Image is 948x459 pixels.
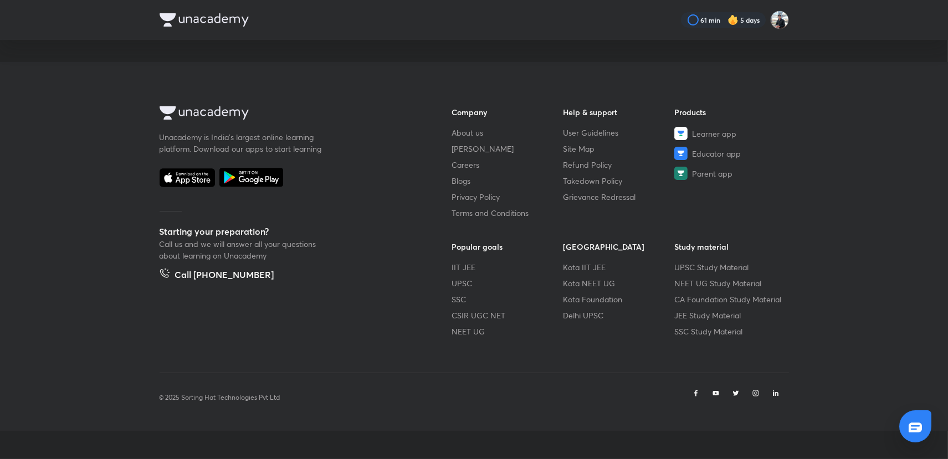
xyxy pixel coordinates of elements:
p: Call us and we will answer all your questions about learning on Unacademy [160,238,326,261]
a: JEE Study Material [674,310,786,321]
a: Educator app [674,147,786,160]
a: Takedown Policy [563,175,674,187]
h6: Products [674,106,786,118]
a: CSIR UGC NET [452,310,563,321]
img: Company Logo [160,13,249,27]
h6: Popular goals [452,241,563,252]
img: RS PM [770,11,789,29]
a: User Guidelines [563,127,674,138]
a: NEET UG Study Material [674,277,786,289]
img: Company Logo [160,106,249,120]
img: streak [727,14,739,25]
a: Grievance Redressal [563,191,674,203]
a: Call [PHONE_NUMBER] [160,268,274,283]
h6: Company [452,106,563,118]
a: [PERSON_NAME] [452,143,563,154]
a: Terms and Conditions [452,207,563,219]
a: IIT JEE [452,261,563,273]
a: Refund Policy [563,159,674,171]
a: About us [452,127,563,138]
a: Kota NEET UG [563,277,674,289]
a: SSC Study Material [674,326,786,337]
a: UPSC Study Material [674,261,786,273]
img: Parent app [674,167,688,180]
a: CA Foundation Study Material [674,293,786,305]
span: Learner app [692,128,736,140]
p: © 2025 Sorting Hat Technologies Pvt Ltd [160,393,280,403]
h6: Help & support [563,106,674,118]
a: NEET UG [452,326,563,337]
p: Unacademy is India’s largest online learning platform. Download our apps to start learning [160,131,326,154]
span: Parent app [692,168,732,179]
img: Educator app [674,147,688,160]
a: Site Map [563,143,674,154]
span: Educator app [692,148,741,159]
a: Kota Foundation [563,293,674,305]
a: Company Logo [160,106,417,122]
a: SSC [452,293,563,305]
img: Learner app [674,127,688,140]
a: Kota IIT JEE [563,261,674,273]
a: Delhi UPSC [563,310,674,321]
a: Careers [452,159,563,171]
a: UPSC [452,277,563,289]
a: Privacy Policy [452,191,563,203]
h6: Study material [674,241,786,252]
a: Blogs [452,175,563,187]
a: Learner app [674,127,786,140]
h5: Call [PHONE_NUMBER] [175,268,274,283]
a: Parent app [674,167,786,180]
h5: Starting your preparation? [160,225,417,238]
span: Careers [452,159,480,171]
h6: [GEOGRAPHIC_DATA] [563,241,674,252]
